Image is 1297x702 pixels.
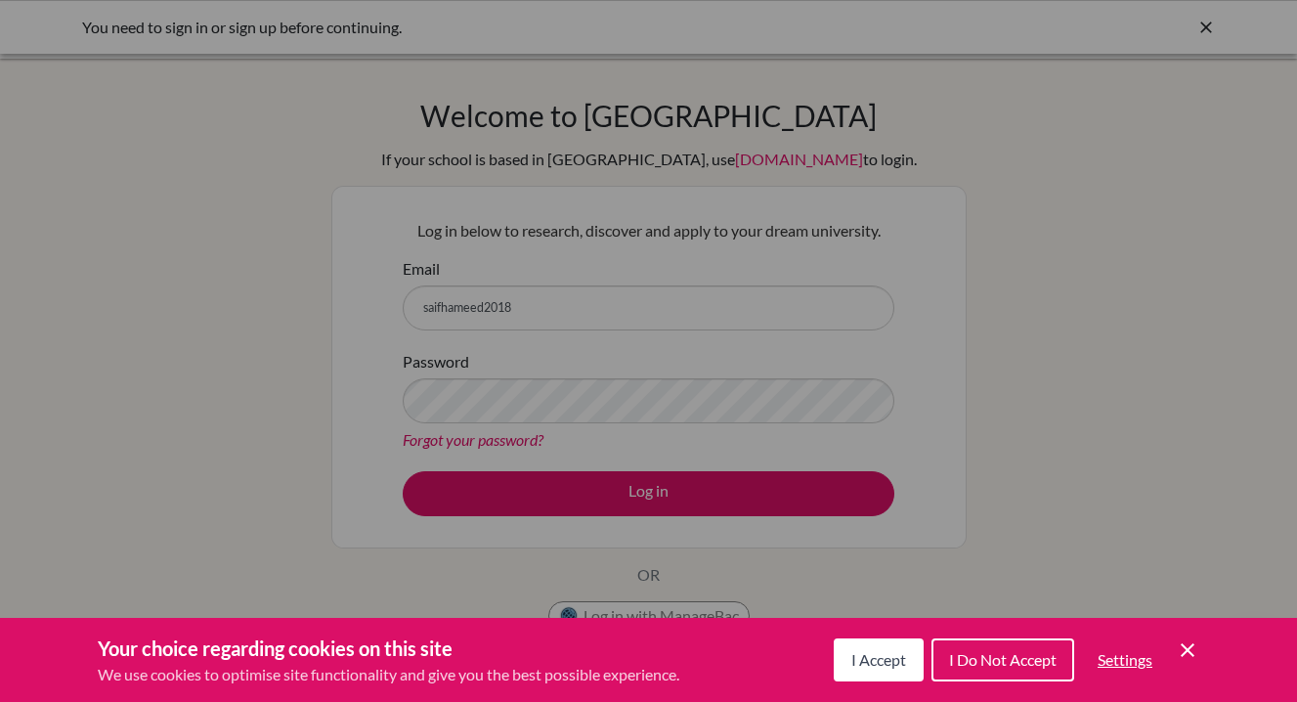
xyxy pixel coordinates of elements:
h3: Your choice regarding cookies on this site [98,634,679,663]
button: I Accept [834,638,924,681]
button: Settings [1082,640,1168,680]
span: I Do Not Accept [949,650,1057,669]
span: Settings [1098,650,1152,669]
p: We use cookies to optimise site functionality and give you the best possible experience. [98,663,679,686]
span: I Accept [851,650,906,669]
button: I Do Not Accept [931,638,1074,681]
button: Save and close [1176,638,1199,662]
